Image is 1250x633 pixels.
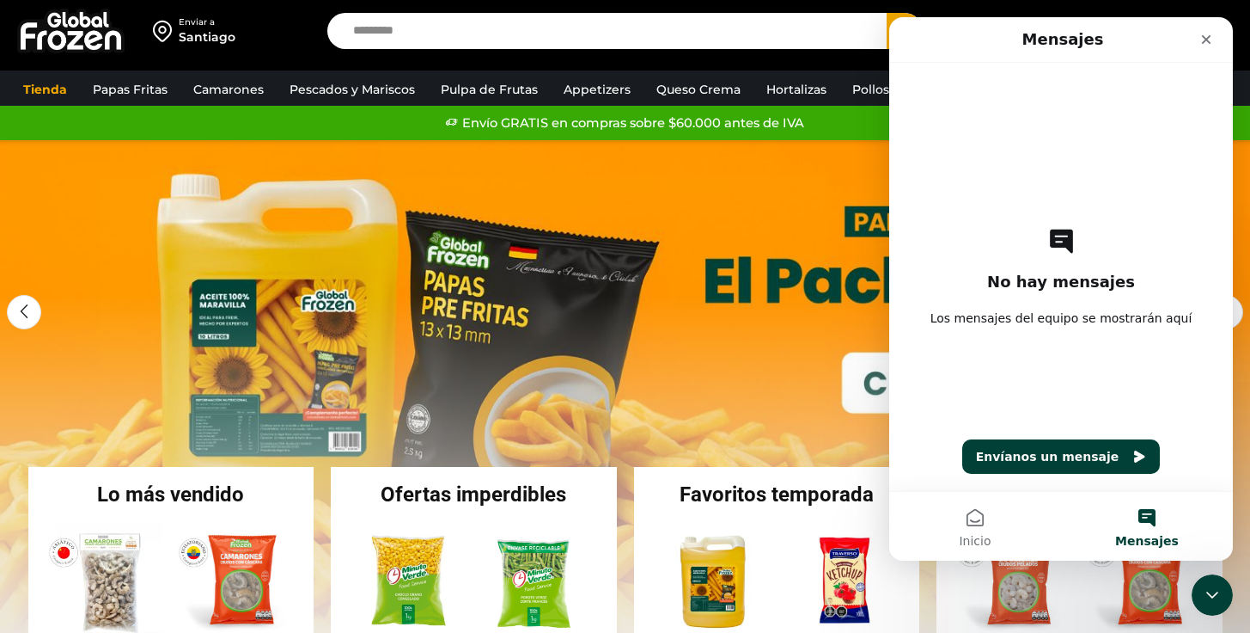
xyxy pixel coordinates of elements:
div: Previous slide [7,295,41,329]
a: Iniciar sesión [1027,14,1130,48]
iframe: Intercom live chat [889,17,1233,561]
a: Papas Fritas [84,73,176,106]
div: Enviar a [179,16,235,28]
h2: Lo más vendido [28,484,314,505]
iframe: Intercom live chat [1192,575,1233,616]
button: Search button [887,13,923,49]
a: Hortalizas [758,73,835,106]
div: Santiago [179,28,235,46]
a: Queso Crema [648,73,749,106]
h2: Ofertas imperdibles [331,484,617,505]
a: Tienda [15,73,76,106]
a: 0 Carrito [1147,11,1233,52]
h2: Favoritos temporada [634,484,920,505]
a: Pulpa de Frutas [432,73,546,106]
a: Pescados y Mariscos [281,73,424,106]
img: address-field-icon.svg [153,16,179,46]
a: Pollos [844,73,898,106]
a: Camarones [185,73,272,106]
a: Appetizers [555,73,639,106]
